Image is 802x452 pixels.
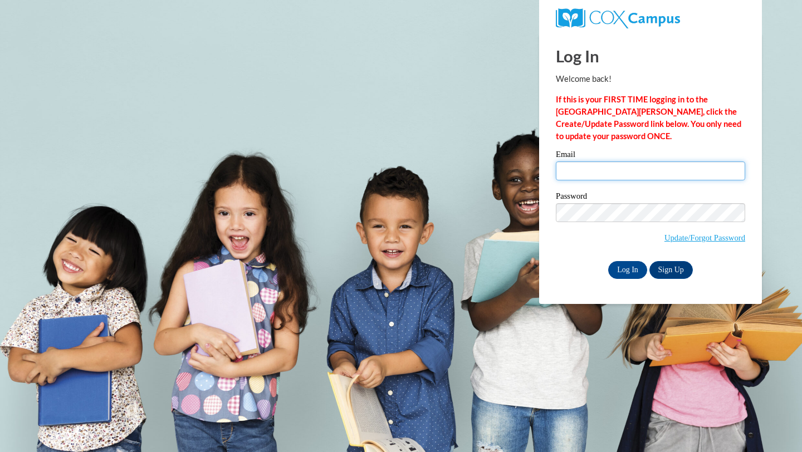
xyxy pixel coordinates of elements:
[556,73,745,85] p: Welcome back!
[556,45,745,67] h1: Log In
[556,95,741,141] strong: If this is your FIRST TIME logging in to the [GEOGRAPHIC_DATA][PERSON_NAME], click the Create/Upd...
[556,8,680,28] img: COX Campus
[608,261,647,279] input: Log In
[664,233,745,242] a: Update/Forgot Password
[556,150,745,161] label: Email
[649,261,693,279] a: Sign Up
[556,192,745,203] label: Password
[556,13,680,22] a: COX Campus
